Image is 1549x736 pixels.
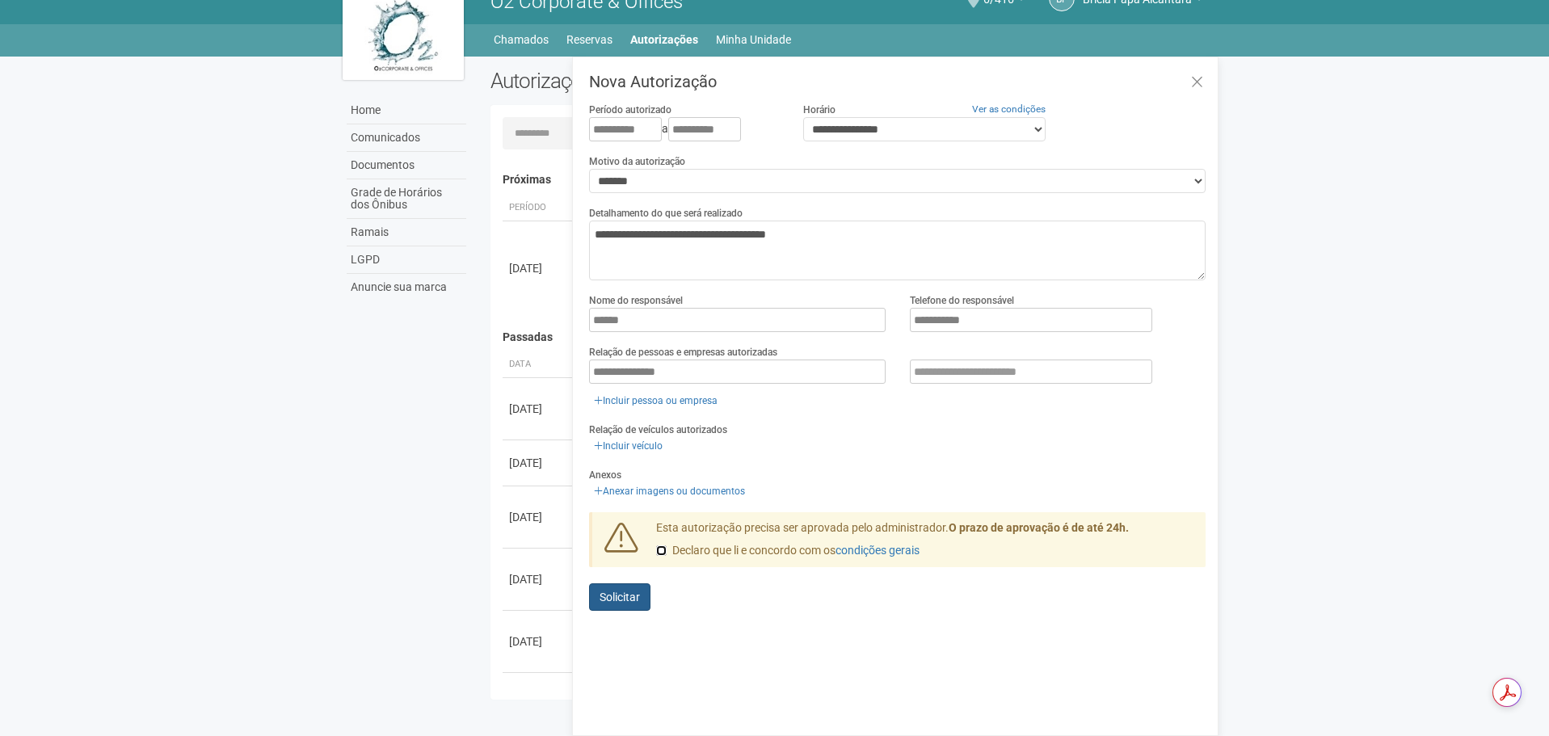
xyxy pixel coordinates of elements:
div: [DATE] [509,401,569,417]
div: [DATE] [509,688,569,704]
label: Relação de veículos autorizados [589,423,727,437]
input: Declaro que li e concordo com oscondições gerais [656,545,667,556]
label: Relação de pessoas e empresas autorizadas [589,345,777,360]
a: Anexar imagens ou documentos [589,482,750,500]
label: Declaro que li e concordo com os [656,543,920,559]
h4: Passadas [503,331,1195,343]
span: Solicitar [600,591,640,604]
label: Horário [803,103,836,117]
h2: Autorizações [490,69,836,93]
th: Período [503,195,575,221]
div: [DATE] [509,260,569,276]
a: Home [347,97,466,124]
div: a [589,117,778,141]
div: [DATE] [509,571,569,587]
a: Grade de Horários dos Ônibus [347,179,466,219]
th: Data [503,351,575,378]
div: [DATE] [509,633,569,650]
a: Chamados [494,28,549,51]
div: Esta autorização precisa ser aprovada pelo administrador. [644,520,1206,567]
a: LGPD [347,246,466,274]
a: Ver as condições [972,103,1046,115]
a: Ramais [347,219,466,246]
a: Documentos [347,152,466,179]
a: Reservas [566,28,612,51]
strong: O prazo de aprovação é de até 24h. [949,521,1129,534]
h4: Próximas [503,174,1195,186]
label: Anexos [589,468,621,482]
label: Período autorizado [589,103,671,117]
h3: Nova Autorização [589,74,1206,90]
a: Incluir pessoa ou empresa [589,392,722,410]
label: Motivo da autorização [589,154,685,169]
button: Solicitar [589,583,650,611]
label: Detalhamento do que será realizado [589,206,743,221]
div: [DATE] [509,509,569,525]
div: [DATE] [509,455,569,471]
a: Anuncie sua marca [347,274,466,301]
a: Comunicados [347,124,466,152]
a: condições gerais [836,544,920,557]
a: Minha Unidade [716,28,791,51]
a: Incluir veículo [589,437,667,455]
label: Nome do responsável [589,293,683,308]
label: Telefone do responsável [910,293,1014,308]
a: Autorizações [630,28,698,51]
